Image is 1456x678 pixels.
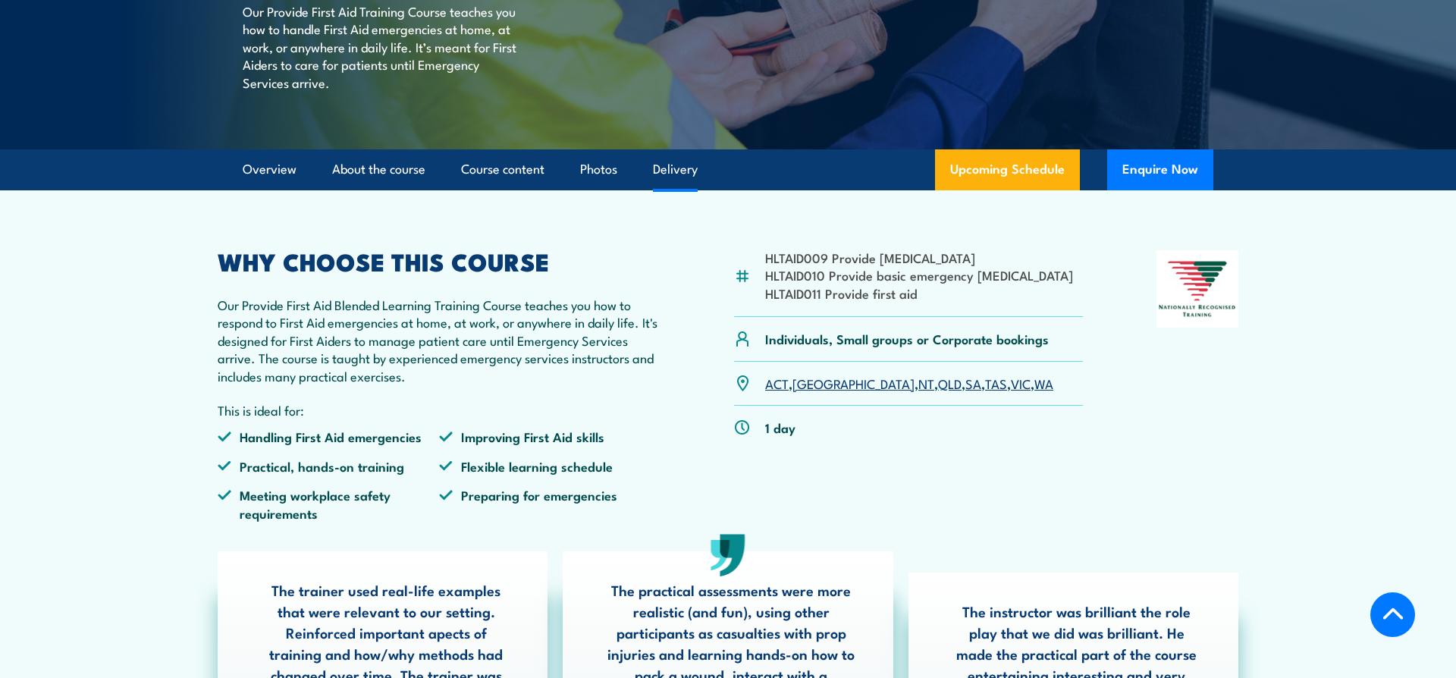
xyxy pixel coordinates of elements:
[765,266,1073,284] li: HLTAID010 Provide basic emergency [MEDICAL_DATA]
[918,374,934,392] a: NT
[965,374,981,392] a: SA
[985,374,1007,392] a: TAS
[218,250,661,272] h2: WHY CHOOSE THIS COURSE
[935,149,1080,190] a: Upcoming Schedule
[218,428,439,445] li: Handling First Aid emergencies
[218,486,439,522] li: Meeting workplace safety requirements
[765,419,795,436] p: 1 day
[653,149,698,190] a: Delivery
[1011,374,1031,392] a: VIC
[765,330,1049,347] p: Individuals, Small groups or Corporate bookings
[765,375,1053,392] p: , , , , , , ,
[1034,374,1053,392] a: WA
[765,284,1073,302] li: HLTAID011 Provide first aid
[461,149,544,190] a: Course content
[792,374,915,392] a: [GEOGRAPHIC_DATA]
[439,486,661,522] li: Preparing for emergencies
[1156,250,1238,328] img: Nationally Recognised Training logo.
[938,374,962,392] a: QLD
[243,2,519,91] p: Our Provide First Aid Training Course teaches you how to handle First Aid emergencies at home, at...
[332,149,425,190] a: About the course
[765,374,789,392] a: ACT
[243,149,297,190] a: Overview
[218,457,439,475] li: Practical, hands-on training
[218,296,661,385] p: Our Provide First Aid Blended Learning Training Course teaches you how to respond to First Aid em...
[765,249,1073,266] li: HLTAID009 Provide [MEDICAL_DATA]
[218,401,661,419] p: This is ideal for:
[580,149,617,190] a: Photos
[439,428,661,445] li: Improving First Aid skills
[1107,149,1213,190] button: Enquire Now
[439,457,661,475] li: Flexible learning schedule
